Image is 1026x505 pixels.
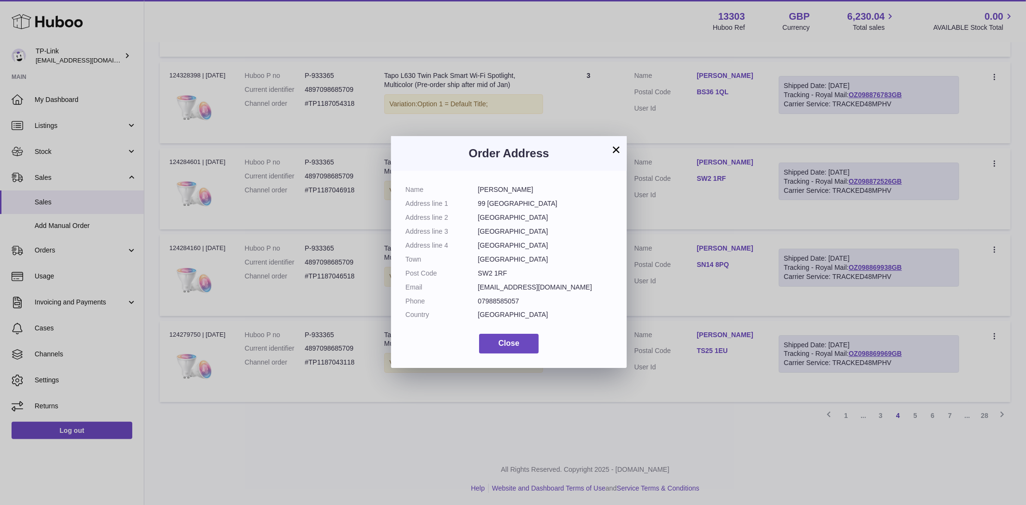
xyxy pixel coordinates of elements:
dd: SW2 1RF [478,269,613,278]
dt: Email [405,283,478,292]
dd: [GEOGRAPHIC_DATA] [478,255,613,264]
dt: Address line 4 [405,241,478,250]
dd: 07988585057 [478,297,613,306]
button: Close [479,334,539,353]
dt: Address line 3 [405,227,478,236]
h3: Order Address [405,146,612,161]
dt: Town [405,255,478,264]
dt: Phone [405,297,478,306]
button: × [610,144,622,155]
dd: [EMAIL_ADDRESS][DOMAIN_NAME] [478,283,613,292]
dd: [GEOGRAPHIC_DATA] [478,213,613,222]
dt: Post Code [405,269,478,278]
dd: [GEOGRAPHIC_DATA] [478,227,613,236]
dd: [PERSON_NAME] [478,185,613,194]
span: Close [498,339,519,347]
dt: Address line 1 [405,199,478,208]
dd: 99 [GEOGRAPHIC_DATA] [478,199,613,208]
dt: Address line 2 [405,213,478,222]
dd: [GEOGRAPHIC_DATA] [478,310,613,319]
dt: Name [405,185,478,194]
dd: [GEOGRAPHIC_DATA] [478,241,613,250]
dt: Country [405,310,478,319]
